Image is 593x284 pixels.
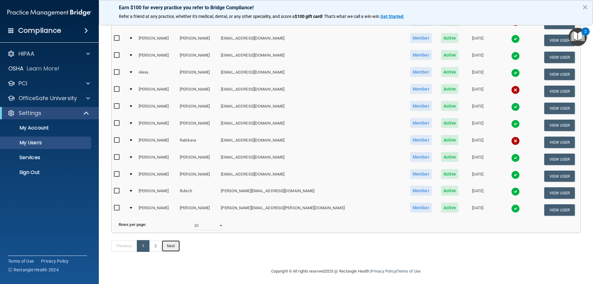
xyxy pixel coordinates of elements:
[19,80,27,87] p: PCI
[544,35,575,46] button: View User
[544,137,575,148] button: View User
[218,151,405,168] td: [EMAIL_ADDRESS][DOMAIN_NAME]
[441,50,459,60] span: Active
[136,134,177,151] td: [PERSON_NAME]
[441,67,459,77] span: Active
[463,32,493,49] td: [DATE]
[19,95,77,102] p: OfficeSafe University
[441,186,459,196] span: Active
[511,52,520,60] img: tick.e7d51cea.svg
[177,83,218,100] td: [PERSON_NAME]
[8,65,24,72] p: OSHA
[136,83,177,100] td: [PERSON_NAME]
[544,86,575,97] button: View User
[7,50,90,57] a: HIPAA
[136,49,177,66] td: [PERSON_NAME]
[177,184,218,201] td: Rubich
[511,137,520,145] img: cross.ca9f0e7f.svg
[544,69,575,80] button: View User
[410,33,432,43] span: Member
[410,186,432,196] span: Member
[544,120,575,131] button: View User
[136,100,177,117] td: [PERSON_NAME]
[111,240,137,252] a: Previous
[7,95,90,102] a: OfficeSafe University
[119,222,146,227] b: Rows per page:
[569,28,587,46] button: Open Resource Center, 2 new notifications
[463,66,493,83] td: [DATE]
[410,169,432,179] span: Member
[463,49,493,66] td: [DATE]
[177,49,218,66] td: [PERSON_NAME]
[19,109,41,117] p: Settings
[149,240,162,252] a: 2
[18,26,61,35] h4: Compliance
[8,258,34,264] a: Terms of Use
[4,140,88,146] p: My Users
[410,203,432,213] span: Member
[218,66,405,83] td: [EMAIL_ADDRESS][DOMAIN_NAME]
[397,269,421,273] a: Terms of Use
[295,14,322,19] strong: $100 gift card
[137,240,149,252] a: 1
[410,84,432,94] span: Member
[218,201,405,218] td: [PERSON_NAME][EMAIL_ADDRESS][PERSON_NAME][DOMAIN_NAME]
[7,109,90,117] a: Settings
[8,267,59,273] span: Ⓒ Rectangle Health 2024
[177,100,218,117] td: [PERSON_NAME]
[371,269,396,273] a: Privacy Policy
[544,52,575,63] button: View User
[27,65,60,72] p: Learn More!
[544,103,575,114] button: View User
[410,135,432,145] span: Member
[463,117,493,134] td: [DATE]
[511,204,520,213] img: tick.e7d51cea.svg
[136,151,177,168] td: [PERSON_NAME]
[4,155,88,161] p: Services
[162,240,180,252] a: Next
[511,187,520,196] img: tick.e7d51cea.svg
[177,168,218,185] td: [PERSON_NAME]
[463,184,493,201] td: [DATE]
[463,134,493,151] td: [DATE]
[136,32,177,49] td: [PERSON_NAME]
[441,118,459,128] span: Active
[7,80,90,87] a: PCI
[119,5,573,11] p: Earn $100 for every practice you refer to Bridge Compliance!
[381,14,403,19] strong: Get Started
[233,261,459,281] div: Copyright © All rights reserved 2025 @ Rectangle Health | |
[218,168,405,185] td: [EMAIL_ADDRESS][DOMAIN_NAME]
[7,6,91,19] img: PMB logo
[544,187,575,199] button: View User
[511,154,520,162] img: tick.e7d51cea.svg
[544,171,575,182] button: View User
[441,101,459,111] span: Active
[441,203,459,213] span: Active
[4,169,88,176] p: Sign Out
[177,66,218,83] td: [PERSON_NAME]
[218,100,405,117] td: [EMAIL_ADDRESS][DOMAIN_NAME]
[511,171,520,179] img: tick.e7d51cea.svg
[463,201,493,218] td: [DATE]
[177,32,218,49] td: [PERSON_NAME]
[441,84,459,94] span: Active
[381,14,404,19] a: Get Started
[511,120,520,128] img: tick.e7d51cea.svg
[136,66,177,83] td: Alexa
[463,168,493,185] td: [DATE]
[218,134,405,151] td: [EMAIL_ADDRESS][DOMAIN_NAME]
[582,2,588,12] button: Close
[177,151,218,168] td: [PERSON_NAME]
[441,169,459,179] span: Active
[218,117,405,134] td: [EMAIL_ADDRESS][DOMAIN_NAME]
[441,135,459,145] span: Active
[218,32,405,49] td: [EMAIL_ADDRESS][DOMAIN_NAME]
[410,50,432,60] span: Member
[41,258,69,264] a: Privacy Policy
[511,69,520,77] img: tick.e7d51cea.svg
[511,103,520,111] img: tick.e7d51cea.svg
[218,83,405,100] td: [EMAIL_ADDRESS][DOMAIN_NAME]
[544,204,575,216] button: View User
[410,67,432,77] span: Member
[441,152,459,162] span: Active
